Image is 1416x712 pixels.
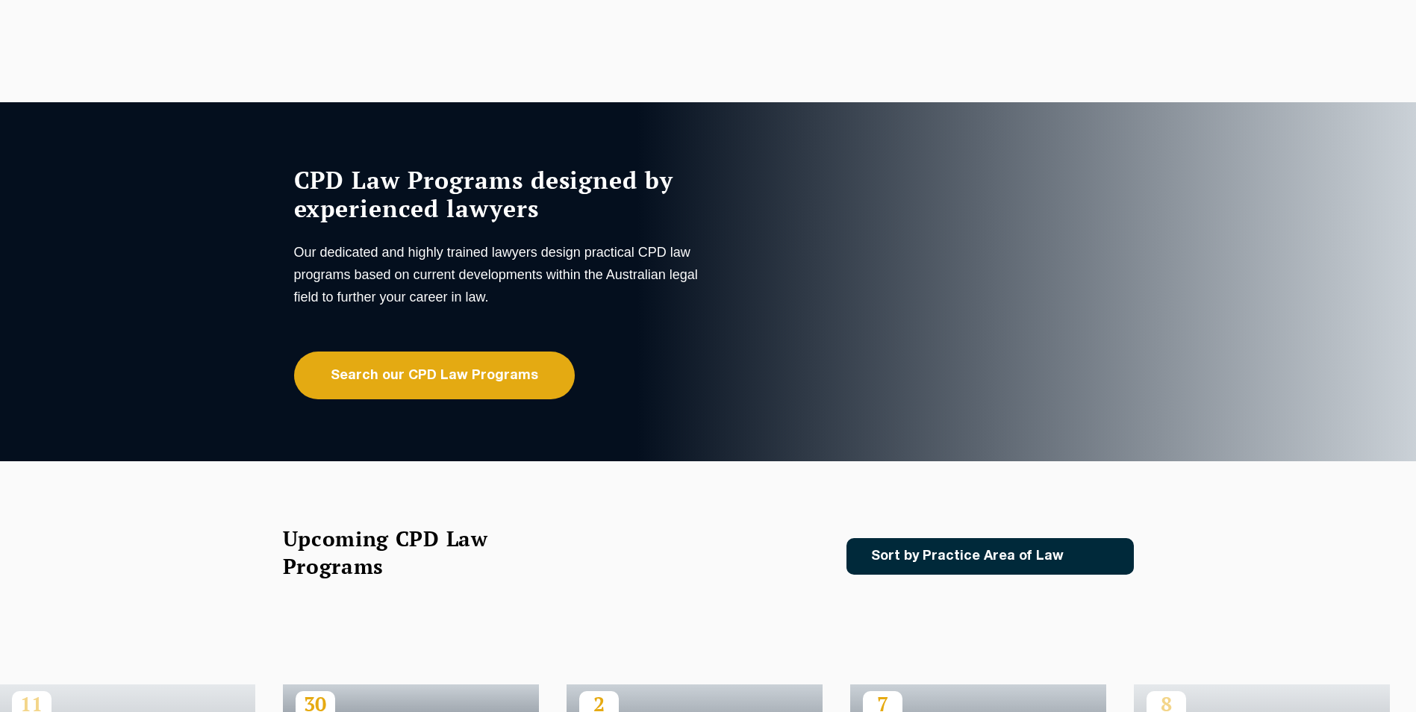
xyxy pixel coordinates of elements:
[283,525,525,580] h2: Upcoming CPD Law Programs
[294,241,705,308] p: Our dedicated and highly trained lawyers design practical CPD law programs based on current devel...
[1088,550,1105,563] img: Icon
[846,538,1134,575] a: Sort by Practice Area of Law
[294,352,575,399] a: Search our CPD Law Programs
[294,166,705,222] h1: CPD Law Programs designed by experienced lawyers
